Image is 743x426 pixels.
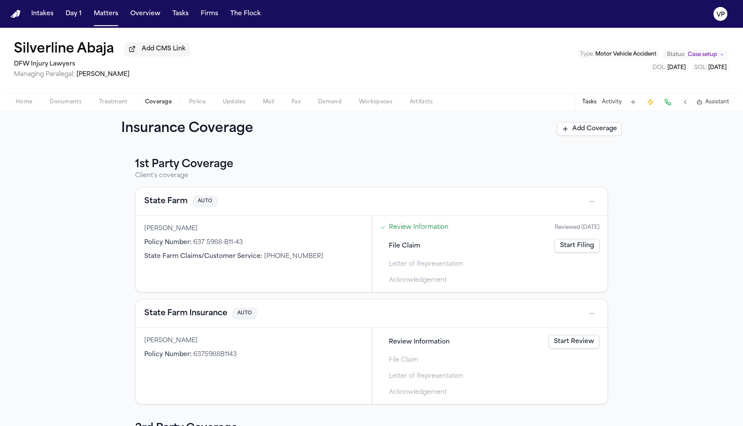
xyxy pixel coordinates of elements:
button: Add CMS Link [124,42,190,56]
span: Coverage [145,99,172,106]
span: Acknowledgement [389,388,447,397]
span: Home [16,99,32,106]
button: Intakes [28,6,57,22]
span: Mail [263,99,274,106]
span: 637 5988-B11-43 [193,239,243,246]
button: Firms [197,6,222,22]
span: SOL : [694,65,707,70]
div: Steps [377,332,603,400]
span: Letter of Representation [389,372,463,381]
span: Type : [580,52,594,57]
span: Police [189,99,206,106]
button: Matters [90,6,122,22]
button: Tasks [169,6,192,22]
span: AUTO [193,196,217,208]
span: Documents [50,99,82,106]
button: Edit matter name [14,42,114,57]
span: [PHONE_NUMBER] [264,253,323,260]
span: File Claim [389,241,420,251]
h2: DFW Injury Lawyers [14,59,190,69]
button: Open actions [585,307,599,320]
div: Claims filing progress [372,216,607,292]
button: Change status from Case setup [663,50,729,60]
button: Day 1 [62,6,85,22]
span: Demand [318,99,342,106]
button: View coverage details [144,307,227,320]
span: Letter of Representation [389,260,463,269]
span: Add CMS Link [142,45,186,53]
span: [PERSON_NAME] [76,71,129,78]
a: Open Review Information [389,223,448,232]
span: [DATE] [708,65,726,70]
a: Start Filing [554,239,600,253]
p: Client's coverage [135,172,608,180]
button: Create Immediate Task [644,96,657,108]
span: Artifacts [410,99,433,106]
div: Steps [377,220,603,287]
h1: Silverline Abaja [14,42,114,57]
button: Add Task [627,96,639,108]
span: Policy Number : [144,239,192,246]
button: Overview [127,6,164,22]
button: The Flock [227,6,264,22]
button: Make a Call [662,96,674,108]
a: Start Review [548,335,600,349]
span: Fax [292,99,301,106]
span: Workspaces [359,99,392,106]
span: Policy Number : [144,351,192,358]
span: Updates [223,99,245,106]
span: Case setup [688,51,717,58]
img: Finch Logo [10,10,21,18]
span: File Claim [389,356,418,365]
span: 6375988B1143 [193,351,237,358]
button: Open actions [585,195,599,208]
div: [PERSON_NAME] [144,225,363,233]
h1: Insurance Coverage [121,121,272,137]
div: [PERSON_NAME] [144,337,363,345]
span: State Farm Claims/Customer Service : [144,253,262,260]
div: Claims filing progress [372,328,607,404]
button: Activity [602,99,622,106]
a: Home [10,10,21,18]
span: Status: [667,51,685,58]
span: DOL : [653,65,666,70]
h3: 1st Party Coverage [135,158,608,172]
span: Motor Vehicle Accident [595,52,657,57]
span: AUTO [232,308,257,320]
button: Tasks [582,99,597,106]
span: Acknowledgement [389,276,447,285]
span: Managing Paralegal: [14,71,75,78]
button: Edit Type: Motor Vehicle Accident [577,50,659,59]
div: Reviewed [DATE] [555,224,600,231]
span: Assistant [705,99,729,106]
span: Treatment [99,99,128,106]
button: Assistant [697,99,729,106]
button: Edit DOL: 2025-08-07 [650,63,688,72]
span: [DATE] [667,65,686,70]
text: VP [716,12,725,18]
button: View coverage details [144,195,188,208]
button: Edit SOL: 2027-08-07 [692,63,729,72]
button: Add Coverage [557,122,622,136]
span: Review Information [389,337,450,347]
